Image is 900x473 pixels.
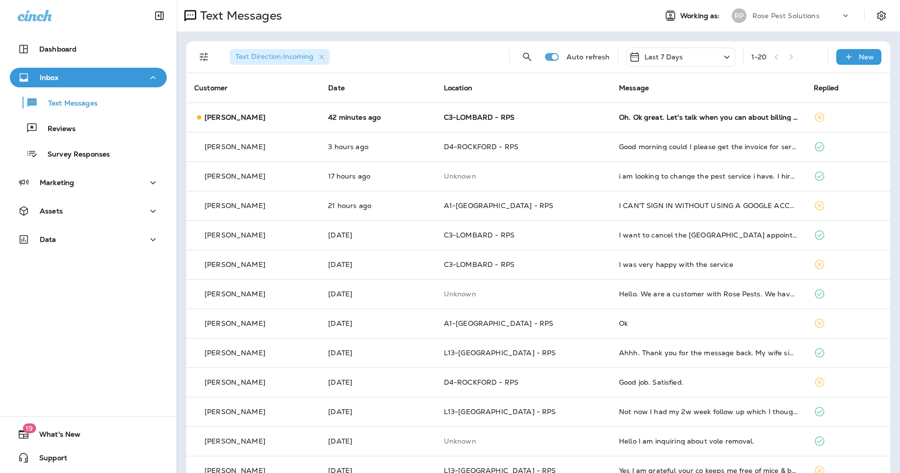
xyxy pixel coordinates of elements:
[619,437,797,445] div: Hello I am inquiring about vole removal.
[328,378,428,386] p: Oct 13, 2025 07:07 AM
[328,143,428,151] p: Oct 15, 2025 08:36 AM
[619,261,797,268] div: I was very happy with the service
[619,202,797,210] div: I CAN'T SIGN IN WITHOUT USING A GOOGLE ACCOUNT WHICH I DON'T HAVE. SORRY
[444,407,556,416] span: L13-[GEOGRAPHIC_DATA] - RPS
[205,378,265,386] p: [PERSON_NAME]
[328,83,345,92] span: Date
[10,230,167,249] button: Data
[444,231,514,239] span: C3-LOMBARD - RPS
[751,53,767,61] div: 1 - 20
[10,448,167,468] button: Support
[752,12,820,20] p: Rose Pest Solutions
[444,378,518,387] span: D4-ROCKFORD - RPS
[38,125,76,134] p: Reviews
[619,231,797,239] div: I want to cancel the Melrose Park appointment. Let's clean and reorganize everything first, then ...
[40,74,58,81] p: Inbox
[328,349,428,357] p: Oct 13, 2025 10:47 AM
[205,202,265,210] p: [PERSON_NAME]
[328,408,428,416] p: Oct 12, 2025 10:07 PM
[444,142,518,151] span: D4-ROCKFORD - RPS
[38,99,98,108] p: Text Messages
[10,201,167,221] button: Assets
[235,52,313,61] span: Text Direction : Incoming
[619,349,797,357] div: Ahhh. Thank you for the message back. My wife signed with a different company who called her this...
[444,319,554,328] span: A1-[GEOGRAPHIC_DATA] - RPS
[328,261,428,268] p: Oct 14, 2025 09:54 AM
[205,231,265,239] p: [PERSON_NAME]
[39,45,77,53] p: Dashboard
[328,231,428,239] p: Oct 14, 2025 11:32 AM
[814,83,839,92] span: Replied
[205,319,265,327] p: [PERSON_NAME]
[328,202,428,210] p: Oct 14, 2025 02:23 PM
[10,424,167,444] button: 19What's New
[328,290,428,298] p: Oct 13, 2025 12:56 PM
[10,173,167,192] button: Marketing
[444,201,554,210] span: A1-[GEOGRAPHIC_DATA] - RPS
[10,118,167,138] button: Reviews
[619,378,797,386] div: Good job. Satisfied.
[40,179,74,186] p: Marketing
[444,437,603,445] p: This customer does not have a last location and the phone number they messaged is not assigned to...
[40,207,63,215] p: Assets
[328,319,428,327] p: Oct 13, 2025 11:18 AM
[205,349,265,357] p: [PERSON_NAME]
[205,143,265,151] p: [PERSON_NAME]
[619,408,797,416] div: Not now I had my 2w week follow up which I thought consisted of another treatment...tech came by ...
[444,172,603,180] p: This customer does not have a last location and the phone number they messaged is not assigned to...
[680,12,722,20] span: Working as:
[517,47,537,67] button: Search Messages
[444,260,514,269] span: C3-LOMBARD - RPS
[205,113,265,121] p: [PERSON_NAME]
[444,290,603,298] p: This customer does not have a last location and the phone number they messaged is not assigned to...
[619,319,797,327] div: Ok
[205,290,265,298] p: [PERSON_NAME]
[619,143,797,151] div: Good morning could I please get the invoice for service please
[732,8,746,23] div: RP
[619,113,797,121] div: Oh. Ok great. Let's talk when you can about billing annually or even bi- annually which would pro...
[230,49,330,65] div: Text Direction:Incoming
[40,236,56,243] p: Data
[10,68,167,87] button: Inbox
[23,423,36,433] span: 19
[29,430,80,442] span: What's New
[194,83,228,92] span: Customer
[146,6,173,26] button: Collapse Sidebar
[873,7,890,25] button: Settings
[619,83,649,92] span: Message
[328,172,428,180] p: Oct 14, 2025 06:26 PM
[29,454,67,466] span: Support
[444,83,472,92] span: Location
[196,8,282,23] p: Text Messages
[205,437,265,445] p: [PERSON_NAME]
[205,261,265,268] p: [PERSON_NAME]
[328,113,428,121] p: Oct 15, 2025 11:26 AM
[205,408,265,416] p: [PERSON_NAME]
[328,437,428,445] p: Oct 11, 2025 01:31 PM
[859,53,874,61] p: New
[10,92,167,113] button: Text Messages
[38,150,110,159] p: Survey Responses
[205,172,265,180] p: [PERSON_NAME]
[644,53,683,61] p: Last 7 Days
[566,53,610,61] p: Auto refresh
[619,290,797,298] div: Hello. We are a customer with Rose Pests. We have had an ongoing issue with bees in our front por...
[444,348,556,357] span: L13-[GEOGRAPHIC_DATA] - RPS
[194,47,214,67] button: Filters
[10,143,167,164] button: Survey Responses
[619,172,797,180] div: i am looking to change the pest service i have. I hired them in sept this year to stop wolf and i...
[444,113,514,122] span: C3-LOMBARD - RPS
[10,39,167,59] button: Dashboard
